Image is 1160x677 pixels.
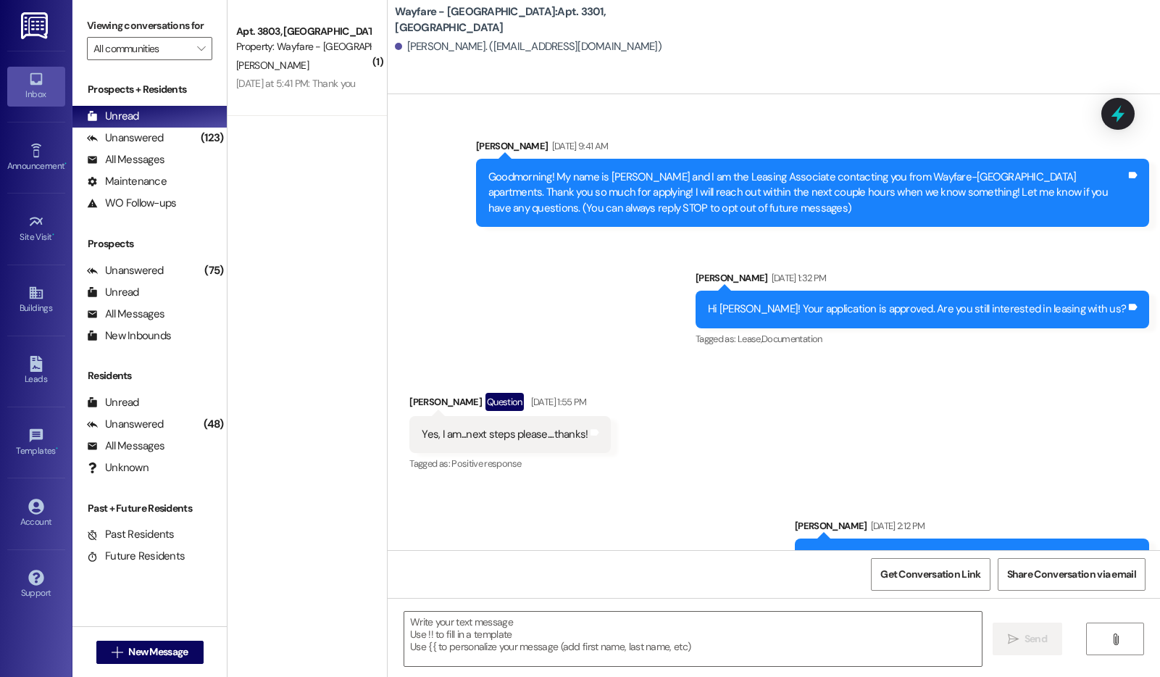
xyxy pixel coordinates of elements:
div: Past + Future Residents [72,501,227,516]
div: [DATE] 1:55 PM [527,394,587,410]
span: Lease , [738,333,761,345]
div: [DATE] 1:32 PM [768,270,827,286]
div: Unanswered [87,130,164,146]
a: Account [7,494,65,533]
div: All Messages [87,439,164,454]
div: Yes, I am...next steps please....thanks! [422,427,588,442]
div: Unread [87,285,139,300]
div: Goodmorning! My name is [PERSON_NAME] and I am the Leasing Associate contacting you from Wayfare-... [488,170,1126,216]
span: • [56,444,58,454]
div: Residents [72,368,227,383]
div: Unanswered [87,417,164,432]
span: Get Conversation Link [880,567,980,582]
div: [DATE] 2:12 PM [867,518,925,533]
div: [PERSON_NAME] [696,270,1149,291]
div: Past Residents [87,527,175,542]
div: Future Residents [87,549,185,564]
div: All Messages [87,307,164,322]
div: WO Follow-ups [87,196,176,211]
span: Documentation [761,333,822,345]
div: [PERSON_NAME] [409,393,611,416]
i:  [197,43,205,54]
div: [DATE] 9:41 AM [548,138,609,154]
i:  [1110,634,1121,645]
input: All communities [93,37,189,60]
div: All Messages [87,152,164,167]
a: Buildings [7,281,65,320]
div: Question [485,393,524,411]
div: Maintenance [87,174,167,189]
div: Tagged as: [696,328,1149,349]
a: Leads [7,352,65,391]
div: (48) [200,413,227,436]
span: • [52,230,54,240]
button: Share Conversation via email [998,558,1146,591]
div: [PERSON_NAME] [476,138,1149,159]
span: New Message [128,644,188,660]
div: Prospects + Residents [72,82,227,97]
button: Send [993,623,1063,655]
a: Support [7,565,65,605]
span: • [64,159,67,169]
div: Tagged as: [409,453,611,474]
span: [PERSON_NAME] [236,59,309,72]
b: Wayfare - [GEOGRAPHIC_DATA]: Apt. 3301, [GEOGRAPHIC_DATA] [395,4,685,36]
i:  [112,647,122,658]
div: Property: Wayfare - [GEOGRAPHIC_DATA] [236,39,370,54]
a: Site Visit • [7,209,65,249]
button: New Message [96,641,204,664]
div: [PERSON_NAME]. ([EMAIL_ADDRESS][DOMAIN_NAME]) [395,39,662,54]
div: Unread [87,395,139,410]
div: Hi [PERSON_NAME]! Your application is approved. Are you still interested in leasing with us? [708,302,1126,317]
div: (75) [201,259,227,282]
div: Apt. 3803, [GEOGRAPHIC_DATA] [236,24,370,39]
a: Inbox [7,67,65,106]
div: [PERSON_NAME] [795,518,1149,539]
div: Sounds great! I will get a lease generated for you and sent over [DATE]. [807,549,1126,565]
span: Positive response [451,457,521,470]
div: New Inbounds [87,328,171,344]
span: Share Conversation via email [1007,567,1136,582]
div: [DATE] at 5:41 PM: Thank you [236,77,355,90]
img: ResiDesk Logo [21,12,51,39]
div: Prospects [72,236,227,252]
div: Unread [87,109,139,124]
button: Get Conversation Link [871,558,990,591]
span: Send [1025,631,1047,647]
div: (123) [197,127,227,149]
label: Viewing conversations for [87,14,212,37]
a: Templates • [7,423,65,462]
i:  [1008,634,1019,645]
div: Unknown [87,460,149,475]
div: Unanswered [87,263,164,278]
